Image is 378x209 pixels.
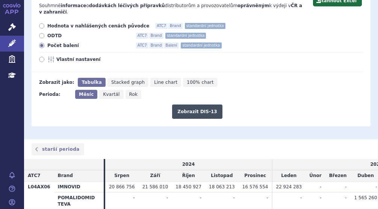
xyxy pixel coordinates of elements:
span: - [233,195,234,200]
span: 20 866 756 [109,184,135,189]
span: Měsíc [79,92,94,97]
td: Leden [272,170,305,181]
a: starší perioda [32,143,84,155]
span: 22 924 283 [276,184,302,189]
span: - [166,195,168,200]
span: Kvartál [103,92,119,97]
span: - [345,195,346,200]
span: - [345,184,346,189]
span: ATC7 [28,173,41,178]
span: standardní jednotka [181,42,221,48]
span: Stacked graph [111,80,145,85]
td: 2024 [105,159,272,170]
p: Souhrnné o distributorům a provozovatelům k výdeji v . [39,3,303,15]
span: Balení [164,42,179,48]
button: Zobrazit DIS-13 [172,104,222,119]
span: standardní jednotka [185,23,225,29]
span: - [200,195,201,200]
span: ATC7 [136,42,148,48]
span: Brand [149,33,163,39]
span: Vlastní nastavení [56,56,139,62]
span: - [320,184,321,189]
span: - [300,195,302,200]
span: Line chart [154,80,177,85]
span: - [266,195,268,200]
strong: dodávkách léčivých přípravků [89,3,165,8]
span: 18 450 927 [175,184,201,189]
span: 16 576 554 [242,184,268,189]
span: Tabulka [82,80,101,85]
div: Zobrazit jako: [39,78,74,87]
td: Říjen [172,170,205,181]
span: - [320,195,321,200]
span: Hodnota v nahlášených cenách původce [47,23,149,29]
span: Brand [168,23,183,29]
th: IMNOVID [54,181,104,192]
strong: oprávněným [237,3,269,8]
td: Prosinec [239,170,272,181]
span: Brand [149,42,163,48]
td: Září [139,170,172,181]
span: ATC7 [136,33,148,39]
span: Počet balení [47,42,130,48]
span: 1 565 260 [354,195,377,200]
span: 18 063 213 [209,184,235,189]
span: Rok [129,92,138,97]
span: 100% chart [187,80,213,85]
span: ATC7 [155,23,168,29]
td: Únor [305,170,325,181]
span: - [375,184,377,189]
span: 21 586 010 [142,184,168,189]
td: Březen [325,170,351,181]
td: Listopad [205,170,239,181]
div: Perioda: [39,90,71,99]
span: ODTD [47,33,130,39]
strong: informace [61,3,86,8]
span: standardní jednotka [165,33,206,39]
span: - [133,195,135,200]
td: Srpen [105,170,139,181]
span: Brand [58,173,73,178]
